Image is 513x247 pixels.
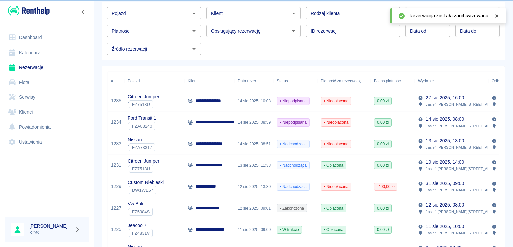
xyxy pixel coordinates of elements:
[277,141,309,147] span: Nadchodząca
[128,158,159,165] p: Citroen Jumper
[321,119,351,126] span: Nieopłacona
[426,144,504,150] p: Jasień , [PERSON_NAME][STREET_ADDRESS]
[321,141,351,147] span: Nieopłacona
[111,97,121,104] a: 1235
[111,72,113,90] div: #
[234,155,273,176] div: 13 sie 2025, 11:38
[426,123,504,129] p: Jasień , [PERSON_NAME][STREET_ADDRESS]
[317,72,371,90] div: Płatność za rezerwację
[78,8,89,16] button: Zwiń nawigację
[374,227,391,233] span: 0,00 zł
[111,119,121,126] a: 1234
[128,143,155,151] div: `
[129,166,153,171] span: FZ7513U
[321,227,346,233] span: Opłacona
[374,72,402,90] div: Bilans płatności
[492,72,504,90] div: Odbiór
[426,94,464,101] p: 27 sie 2025, 16:00
[128,100,159,108] div: `
[188,72,198,90] div: Klient
[371,72,415,90] div: Bilans płatności
[5,90,89,105] a: Serwisy
[405,25,450,37] input: DD.MM.YYYY
[426,166,504,172] p: Jasień , [PERSON_NAME][STREET_ADDRESS]
[234,72,273,90] div: Data rezerwacji
[426,201,464,209] p: 12 sie 2025, 08:00
[374,98,391,104] span: 0,00 zł
[108,72,124,90] div: #
[29,229,72,236] p: KDS
[261,76,270,86] button: Sort
[5,135,89,150] a: Ustawienia
[128,136,155,143] p: Nissan
[128,229,153,237] div: `
[189,9,199,18] button: Otwórz
[426,116,464,123] p: 14 sie 2025, 08:00
[111,162,121,169] a: 1231
[289,26,298,36] button: Otwórz
[128,93,159,100] p: Citroen Jumper
[321,98,351,104] span: Nieopłacona
[189,26,199,36] button: Otwórz
[124,72,184,90] div: Pojazd
[277,98,309,104] span: Niepodpisana
[5,60,89,75] a: Rezerwacje
[8,5,50,16] img: Renthelp logo
[129,209,152,214] span: FZ5984S
[374,205,391,211] span: 0,00 zł
[184,72,234,90] div: Klient
[111,140,121,147] a: 1233
[321,205,346,211] span: Opłacona
[129,102,153,107] span: FZ7513U
[234,90,273,112] div: 14 sie 2025, 10:08
[289,9,298,18] button: Otwórz
[426,223,464,230] p: 11 sie 2025, 10:00
[128,122,156,130] div: `
[5,75,89,90] a: Flota
[128,179,164,186] p: Custom Niebieski
[415,72,488,90] div: Wydanie
[128,200,153,208] p: Vw Buli
[111,183,121,190] a: 1229
[129,231,152,236] span: FZ4831V
[426,159,464,166] p: 19 sie 2025, 14:00
[234,219,273,240] div: 11 sie 2025, 09:00
[5,119,89,135] a: Powiadomienia
[128,208,153,216] div: `
[5,5,50,16] a: Renthelp logo
[426,187,504,193] p: Jasień , [PERSON_NAME][STREET_ADDRESS]
[321,162,346,168] span: Opłacona
[129,123,155,129] span: FZA88240
[277,162,309,168] span: Nadchodząca
[5,105,89,120] a: Klienci
[273,72,317,90] div: Status
[388,9,398,18] button: Otwórz
[29,223,72,229] h6: [PERSON_NAME]
[455,25,500,37] input: DD.MM.YYYY
[129,188,156,193] span: DW1WE67
[426,230,504,236] p: Jasień , [PERSON_NAME][STREET_ADDRESS]
[410,12,488,19] span: Rezerwacja została zarchiwizowana
[277,227,302,233] span: W trakcie
[374,119,391,126] span: 0,00 zł
[234,133,273,155] div: 14 sie 2025, 08:51
[5,30,89,45] a: Dashboard
[277,72,288,90] div: Status
[434,76,443,86] button: Sort
[128,222,153,229] p: Jeacoo 7
[374,162,391,168] span: 0,00 zł
[128,72,140,90] div: Pojazd
[374,184,397,190] span: -400,00 zł
[234,197,273,219] div: 12 sie 2025, 09:01
[128,186,164,194] div: `
[111,204,121,212] a: 1227
[234,112,273,133] div: 14 sie 2025, 08:59
[426,180,464,187] p: 31 sie 2025, 09:00
[128,165,159,173] div: `
[238,72,261,90] div: Data rezerwacji
[5,45,89,60] a: Kalendarz
[277,119,309,126] span: Niepodpisana
[277,205,307,211] span: Zakończona
[426,209,504,215] p: Jasień , [PERSON_NAME][STREET_ADDRESS]
[426,101,504,107] p: Jasień , [PERSON_NAME][STREET_ADDRESS]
